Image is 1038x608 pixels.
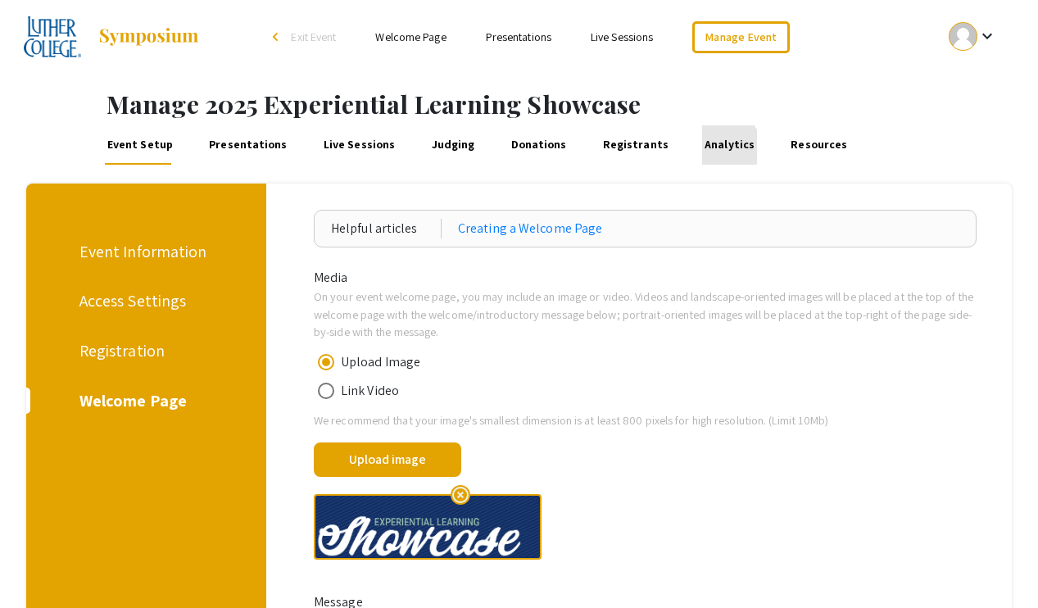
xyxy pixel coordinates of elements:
a: Analytics [702,125,757,165]
div: On your event welcome page, you may include an image or video. Videos and landscape-oriented imag... [301,288,990,341]
div: We recommend that your image's smallest dimension is at least 800 pixels for high resolution. (Li... [301,411,990,429]
img: 2025-experiential-learning-showcase_eventSplashImage_961512.png [314,494,542,560]
button: Expand account dropdown [931,18,1014,55]
a: Resources [788,125,850,165]
mat-icon: Expand account dropdown [977,26,997,46]
a: Live Sessions [591,29,653,44]
img: Symposium by ForagerOne [97,27,200,47]
div: Registration [79,338,207,363]
span: Exit Event [291,29,336,44]
a: Presentations [486,29,551,44]
div: arrow_back_ios [273,32,283,42]
span: highlight_off [451,485,470,505]
img: 2025 Experiential Learning Showcase [24,16,82,57]
a: Manage Event [692,21,789,53]
h1: Manage 2025 Experiential Learning Showcase [107,89,1038,119]
button: Upload image [314,442,461,477]
div: Media [301,268,990,288]
div: Welcome Page [79,388,207,413]
span: done [476,442,515,482]
div: Access Settings [79,288,207,313]
a: Registrants [601,125,671,165]
iframe: Chat [12,534,70,596]
span: Link Video [334,381,399,401]
a: Presentations [206,125,290,165]
a: Live Sessions [321,125,398,165]
a: Donations [508,125,569,165]
a: Judging [428,125,477,165]
div: Event Information [79,239,207,264]
a: 2025 Experiential Learning Showcase [24,16,201,57]
a: Creating a Welcome Page [458,219,602,238]
a: Event Setup [105,125,175,165]
div: Helpful articles [331,219,442,238]
span: Upload Image [334,352,420,372]
a: Welcome Page [375,29,446,44]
